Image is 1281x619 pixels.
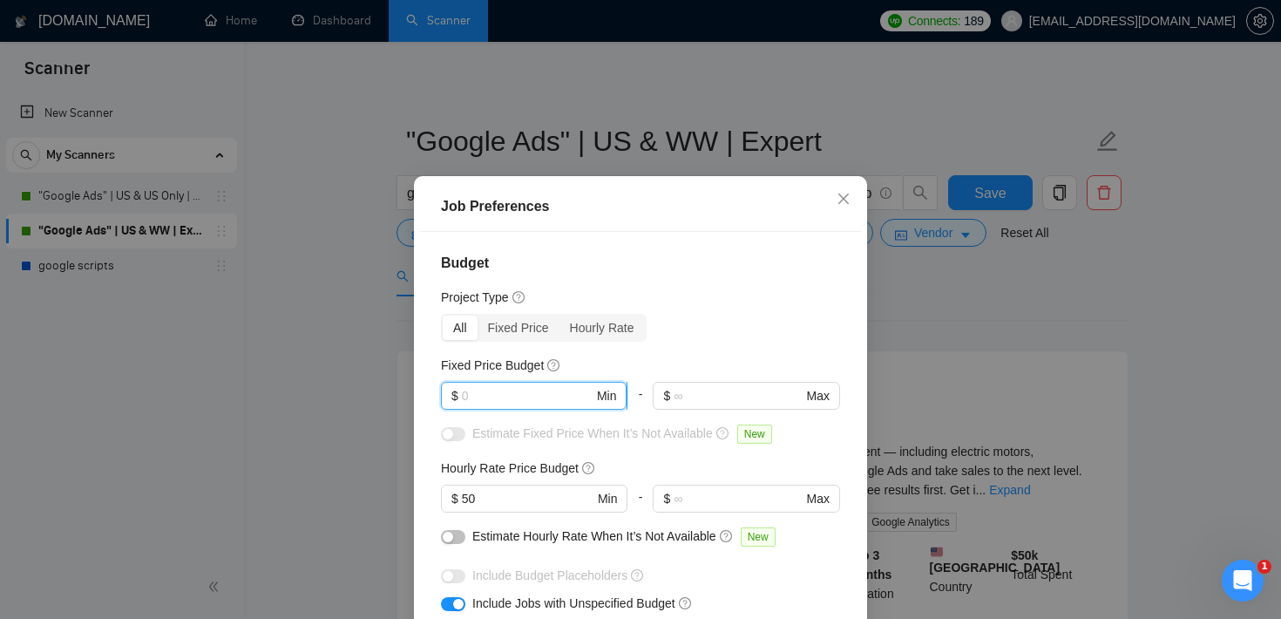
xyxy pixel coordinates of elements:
[627,382,653,424] div: -
[441,253,840,274] h4: Budget
[597,386,617,405] span: Min
[472,596,675,610] span: Include Jobs with Unspecified Budget
[443,316,478,340] div: All
[472,426,713,440] span: Estimate Fixed Price When It’s Not Available
[1257,560,1271,574] span: 1
[741,527,776,547] span: New
[441,196,840,217] div: Job Preferences
[674,386,803,405] input: ∞
[1222,560,1264,602] iframe: Intercom live chat
[559,316,645,340] div: Hourly Rate
[478,316,559,340] div: Fixed Price
[807,489,830,508] span: Max
[674,489,803,508] input: ∞
[582,461,596,475] span: question-circle
[737,425,772,444] span: New
[441,288,509,307] h5: Project Type
[547,358,561,372] span: question-circle
[627,485,653,527] div: -
[462,489,594,508] input: 0
[820,176,867,223] button: Close
[462,386,593,405] input: 0
[472,529,716,543] span: Estimate Hourly Rate When It’s Not Available
[720,529,734,543] span: question-circle
[679,596,693,610] span: question-circle
[716,426,730,440] span: question-circle
[663,386,670,405] span: $
[472,568,627,582] span: Include Budget Placeholders
[631,568,645,582] span: question-circle
[807,386,830,405] span: Max
[512,290,526,304] span: question-circle
[837,192,851,206] span: close
[598,489,618,508] span: Min
[663,489,670,508] span: $
[441,459,579,478] h5: Hourly Rate Price Budget
[451,386,458,405] span: $
[441,356,544,375] h5: Fixed Price Budget
[451,489,458,508] span: $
